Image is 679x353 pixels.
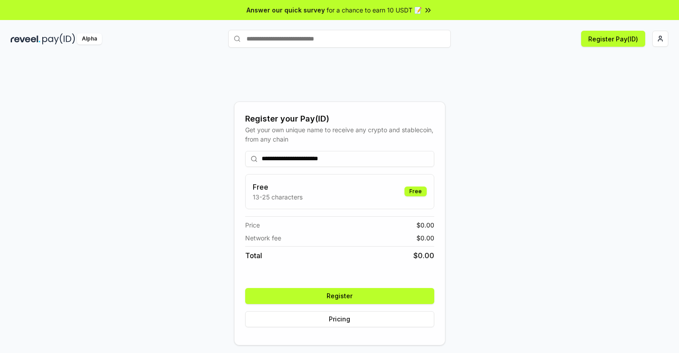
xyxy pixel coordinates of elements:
[327,5,422,15] span: for a chance to earn 10 USDT 📝
[404,187,427,196] div: Free
[413,250,434,261] span: $ 0.00
[42,33,75,45] img: pay_id
[253,182,303,192] h3: Free
[11,33,40,45] img: reveel_dark
[253,192,303,202] p: 13-25 characters
[245,233,281,243] span: Network fee
[245,288,434,304] button: Register
[77,33,102,45] div: Alpha
[245,113,434,125] div: Register your Pay(ID)
[245,125,434,144] div: Get your own unique name to receive any crypto and stablecoin, from any chain
[245,220,260,230] span: Price
[581,31,645,47] button: Register Pay(ID)
[245,311,434,327] button: Pricing
[245,250,262,261] span: Total
[416,220,434,230] span: $ 0.00
[247,5,325,15] span: Answer our quick survey
[416,233,434,243] span: $ 0.00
